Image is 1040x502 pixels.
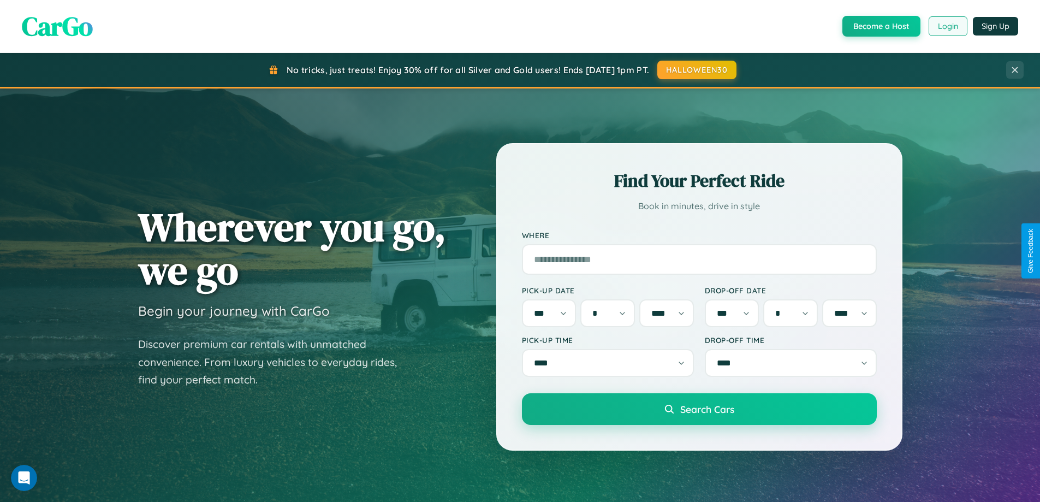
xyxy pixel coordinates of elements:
[973,17,1018,36] button: Sign Up
[657,61,736,79] button: HALLOWEEN30
[680,403,734,415] span: Search Cars
[138,205,446,292] h1: Wherever you go, we go
[522,231,877,240] label: Where
[522,335,694,345] label: Pick-up Time
[842,16,920,37] button: Become a Host
[287,64,649,75] span: No tricks, just treats! Enjoy 30% off for all Silver and Gold users! Ends [DATE] 1pm PT.
[1027,229,1035,273] div: Give Feedback
[11,465,37,491] iframe: Intercom live chat
[705,286,877,295] label: Drop-off Date
[138,335,411,389] p: Discover premium car rentals with unmatched convenience. From luxury vehicles to everyday rides, ...
[522,198,877,214] p: Book in minutes, drive in style
[522,286,694,295] label: Pick-up Date
[522,169,877,193] h2: Find Your Perfect Ride
[22,8,93,44] span: CarGo
[522,393,877,425] button: Search Cars
[705,335,877,345] label: Drop-off Time
[929,16,967,36] button: Login
[138,303,330,319] h3: Begin your journey with CarGo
